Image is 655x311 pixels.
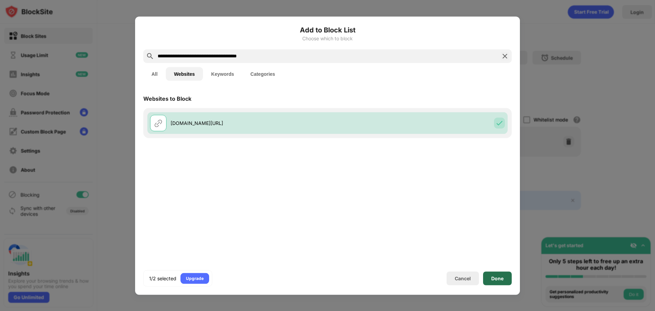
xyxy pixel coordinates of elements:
[491,275,504,281] div: Done
[501,52,509,60] img: search-close
[171,119,327,127] div: [DOMAIN_NAME][URL]
[146,52,154,60] img: search.svg
[154,119,162,127] img: url.svg
[143,36,512,41] div: Choose which to block
[203,67,242,81] button: Keywords
[242,67,283,81] button: Categories
[455,275,471,281] div: Cancel
[186,275,204,282] div: Upgrade
[149,275,176,282] div: 1/2 selected
[143,25,512,35] h6: Add to Block List
[143,67,166,81] button: All
[143,95,191,102] div: Websites to Block
[166,67,203,81] button: Websites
